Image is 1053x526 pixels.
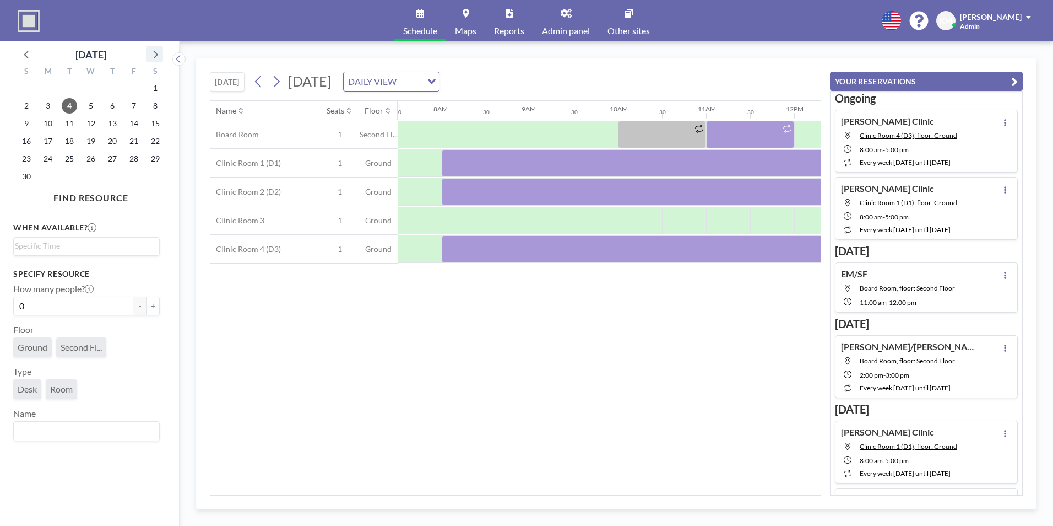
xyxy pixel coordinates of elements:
span: 1 [321,244,359,254]
span: Saturday, November 8, 2025 [148,98,163,114]
span: 5:00 PM [885,213,909,221]
h4: [PERSON_NAME] Clinic [841,116,934,127]
span: every week [DATE] until [DATE] [860,226,951,234]
button: + [146,297,160,315]
div: 30 [659,109,666,116]
span: 12:00 PM [889,298,916,307]
span: Clinic Room 2 (D2) [210,187,281,197]
h3: [DATE] [835,402,1018,416]
span: [DATE] [288,73,332,89]
span: 8:00 AM [860,457,883,465]
button: YOUR RESERVATIONS [830,72,1023,91]
span: Monday, November 17, 2025 [40,133,56,149]
span: 5:00 PM [885,146,909,154]
span: DAILY VIEW [346,74,399,89]
span: Ground [359,158,398,168]
span: Admin panel [542,26,590,35]
div: 9AM [522,105,536,113]
div: 11AM [698,105,716,113]
div: S [144,65,166,79]
div: 30 [747,109,754,116]
h4: [PERSON_NAME] Clinic [841,183,934,194]
span: 11:00 AM [860,298,887,307]
span: Monday, November 3, 2025 [40,98,56,114]
span: Sunday, November 23, 2025 [19,151,34,167]
span: KM [940,16,952,26]
span: Clinic Room 1 (D1), floor: Ground [860,198,957,207]
span: - [883,371,886,379]
span: Wednesday, November 12, 2025 [83,116,99,131]
span: 8:00 AM [860,146,883,154]
span: Clinic Room 1 (D1) [210,158,281,168]
div: Search for option [14,238,159,254]
span: 3:00 PM [886,371,909,379]
label: Type [13,366,31,377]
span: Friday, November 28, 2025 [126,151,142,167]
span: - [883,146,885,154]
h3: [DATE] [835,317,1018,331]
span: Clinic Room 1 (D1), floor: Ground [860,442,957,450]
div: Name [216,106,236,116]
span: 1 [321,158,359,168]
span: Second Fl... [359,130,398,139]
span: Admin [960,22,980,30]
span: Maps [455,26,476,35]
span: - [883,457,885,465]
span: [PERSON_NAME] [960,12,1022,22]
span: Tuesday, November 18, 2025 [62,133,77,149]
span: 1 [321,130,359,139]
span: Ground [359,244,398,254]
h3: Ongoing [835,92,1018,105]
span: 5:00 PM [885,457,909,465]
span: every week [DATE] until [DATE] [860,469,951,477]
span: - [887,298,889,307]
span: 1 [321,216,359,226]
span: Wednesday, November 19, 2025 [83,133,99,149]
span: Ground [359,187,398,197]
span: Thursday, November 6, 2025 [105,98,120,114]
span: Friday, November 21, 2025 [126,133,142,149]
div: M [37,65,59,79]
span: 8:00 AM [860,213,883,221]
span: Friday, November 7, 2025 [126,98,142,114]
span: Ground [359,216,398,226]
span: Saturday, November 1, 2025 [148,80,163,96]
input: Search for option [400,74,421,89]
span: Thursday, November 13, 2025 [105,116,120,131]
div: S [16,65,37,79]
div: 30 [571,109,578,116]
span: Ground [18,342,47,352]
span: Room [50,384,73,394]
span: Sunday, November 30, 2025 [19,169,34,184]
button: [DATE] [210,72,245,92]
div: Search for option [344,72,439,91]
span: - [883,213,885,221]
span: Clinic Room 4 (D3), floor: Ground [860,131,957,139]
h4: [PERSON_NAME] Clinic [841,427,934,438]
span: Desk [18,384,37,394]
span: Saturday, November 15, 2025 [148,116,163,131]
div: 30 [483,109,490,116]
h4: [PERSON_NAME]/[PERSON_NAME] [841,341,979,352]
span: Sunday, November 9, 2025 [19,116,34,131]
span: Board Room, floor: Second Floor [860,357,955,365]
h4: FIND RESOURCE [13,188,169,203]
span: Wednesday, November 26, 2025 [83,151,99,167]
span: Saturday, November 29, 2025 [148,151,163,167]
span: Wednesday, November 5, 2025 [83,98,99,114]
span: Second Fl... [61,342,102,352]
div: F [123,65,144,79]
div: 8AM [433,105,448,113]
span: Board Room [210,130,259,139]
div: W [80,65,102,79]
div: T [101,65,123,79]
span: 1 [321,187,359,197]
span: every week [DATE] until [DATE] [860,158,951,167]
div: Search for option [14,422,159,441]
div: [DATE] [75,47,106,62]
span: Schedule [403,26,437,35]
h3: Specify resource [13,269,160,279]
label: Floor [13,324,34,335]
span: 2:00 PM [860,371,883,379]
span: Friday, November 14, 2025 [126,116,142,131]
